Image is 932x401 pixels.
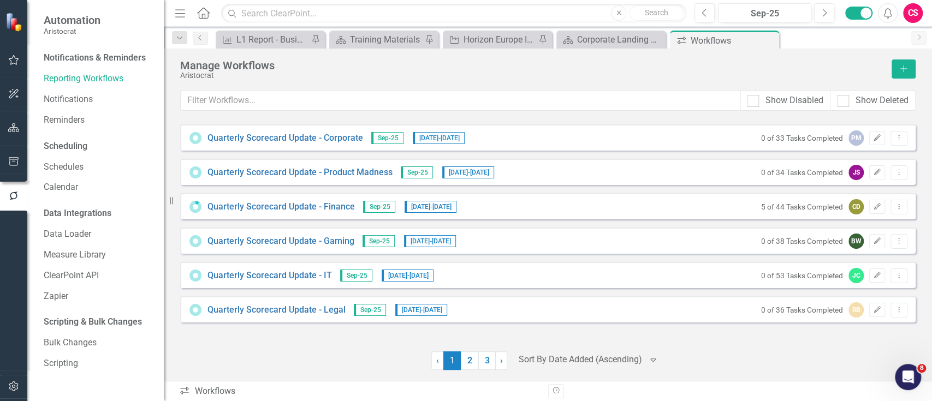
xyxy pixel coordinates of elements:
a: Reporting Workflows [44,73,153,85]
div: Manage Workflows [180,59,886,71]
input: Filter Workflows... [180,91,740,111]
div: CD [848,199,864,214]
button: Search [629,5,684,21]
a: Corporate Landing Page [559,33,663,46]
small: 0 of 38 Tasks Completed [761,237,843,246]
small: 5 of 44 Tasks Completed [761,202,843,211]
a: Zapier [44,290,153,303]
a: 2 [461,351,478,370]
span: 8 [917,364,926,373]
span: [DATE] - [DATE] [413,132,465,144]
div: Scripting & Bulk Changes [44,316,142,328]
iframe: Intercom live chat [895,364,921,390]
a: 3 [478,351,496,370]
input: Search ClearPoint... [221,4,686,23]
a: Quarterly Scorecard Update - IT [207,270,332,282]
span: [DATE] - [DATE] [404,235,456,247]
div: RB [848,302,864,318]
div: Sep-25 [722,7,808,20]
a: Quarterly Scorecard Update - Corporate [207,132,363,145]
a: Bulk Changes [44,337,153,349]
span: Search [645,8,668,17]
div: Horizon Europe Initiatives [464,33,536,46]
a: Measure Library [44,249,153,261]
span: [DATE] - [DATE] [395,304,447,316]
div: BW [848,234,864,249]
span: › [500,355,503,366]
div: Workflows [691,34,776,47]
small: Aristocrat [44,27,100,35]
span: [DATE] - [DATE] [442,166,494,178]
a: Data Loader [44,228,153,241]
a: Quarterly Scorecard Update - Gaming [207,235,354,248]
a: Training Materials [332,33,422,46]
a: Schedules [44,161,153,173]
span: [DATE] - [DATE] [382,270,434,282]
div: PM [848,130,864,146]
a: Scripting [44,357,153,370]
div: JS [848,165,864,180]
a: Horizon Europe Initiatives [446,33,536,46]
div: Workflows [179,385,539,398]
span: Sep-25 [363,201,395,213]
span: Automation [44,14,100,27]
span: [DATE] - [DATE] [405,201,456,213]
div: Show Deleted [856,94,909,107]
span: 1 [443,351,461,370]
span: Sep-25 [354,304,386,316]
span: Sep-25 [401,166,433,178]
div: Notifications & Reminders [44,52,146,64]
a: Quarterly Scorecard Update - Legal [207,304,346,316]
a: Calendar [44,181,153,194]
small: 0 of 53 Tasks Completed [761,271,843,280]
div: Training Materials [350,33,422,46]
a: Quarterly Scorecard Update - Finance [207,201,355,213]
div: Show Disabled [765,94,823,107]
div: Corporate Landing Page [577,33,663,46]
span: Sep-25 [371,132,403,144]
a: Reminders [44,114,153,127]
a: Notifications [44,93,153,106]
small: 0 of 36 Tasks Completed [761,306,843,314]
small: 0 of 34 Tasks Completed [761,168,843,177]
small: 0 of 33 Tasks Completed [761,134,843,142]
div: Data Integrations [44,207,111,220]
div: Scheduling [44,140,87,153]
button: CS [903,3,923,23]
span: Sep-25 [363,235,395,247]
a: L1 Report - Business Unit Specific [218,33,308,46]
div: Aristocrat [180,71,886,80]
a: Quarterly Scorecard Update - Product Madness [207,166,393,179]
button: Sep-25 [718,3,811,23]
a: ClearPoint API [44,270,153,282]
span: Sep-25 [340,270,372,282]
div: JC [848,268,864,283]
img: ClearPoint Strategy [5,12,25,31]
span: ‹ [436,355,439,366]
div: L1 Report - Business Unit Specific [236,33,308,46]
